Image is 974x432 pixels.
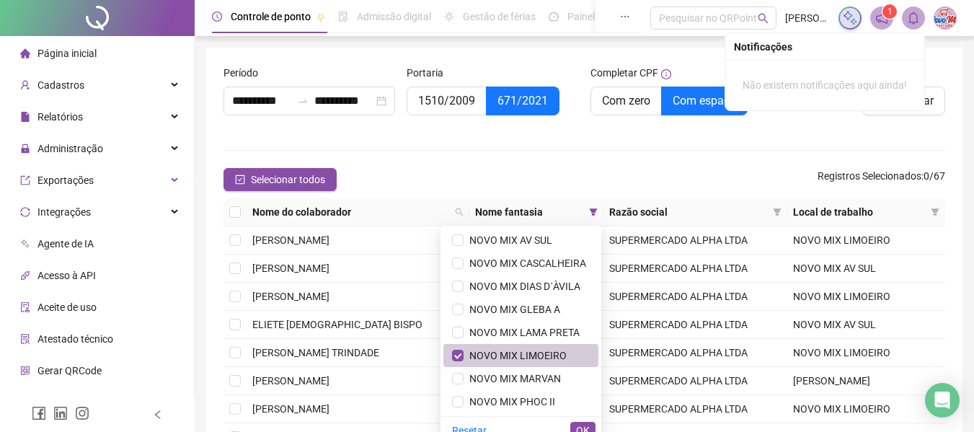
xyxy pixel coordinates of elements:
[603,283,787,311] td: SUPERMERCADO ALPHA LTDA
[497,94,548,107] span: 671/2021
[444,12,454,22] span: sun
[770,201,784,223] span: filter
[452,201,466,223] span: search
[818,170,921,182] span: Registros Selecionados
[787,339,945,367] td: NOVO MIX LIMOEIRO
[252,291,329,302] span: [PERSON_NAME]
[475,204,583,220] span: Nome fantasia
[882,4,897,19] sup: 1
[297,95,309,107] span: swap-right
[887,6,893,17] span: 1
[603,226,787,255] td: SUPERMERCADO ALPHA LTDA
[589,208,598,216] span: filter
[223,168,337,191] button: Selecionar todos
[787,283,945,311] td: NOVO MIX LIMOEIRO
[20,207,30,217] span: sync
[252,319,422,330] span: ELIETE [DEMOGRAPHIC_DATA] BISPO
[251,172,325,188] span: Selecionar todos
[609,204,767,220] span: Razão social
[20,334,30,344] span: solution
[842,10,858,26] img: sparkle-icon.fc2bf0ac1784a2077858766a79e2daf3.svg
[20,112,30,122] span: file
[418,94,475,107] span: 1510/2009
[32,406,46,420] span: facebook
[907,12,920,25] span: bell
[787,395,945,423] td: NOVO MIX LIMOEIRO
[743,79,907,91] span: Não existem notificações aqui ainda!
[20,270,30,281] span: api
[252,403,329,415] span: [PERSON_NAME]
[20,366,30,376] span: qrcode
[357,11,431,22] span: Admissão digital
[758,13,769,24] span: search
[37,175,94,186] span: Exportações
[37,238,94,250] span: Agente de IA
[603,395,787,423] td: SUPERMERCADO ALPHA LTDA
[231,11,311,22] span: Controle de ponto
[464,234,552,246] span: NOVO MIX AV SUL
[407,65,443,81] span: Portaria
[20,48,30,58] span: home
[785,10,830,26] span: [PERSON_NAME]
[297,95,309,107] span: to
[338,12,348,22] span: file-done
[37,48,97,59] span: Página inicial
[37,397,84,408] span: Financeiro
[549,12,559,22] span: dashboard
[464,257,586,269] span: NOVO MIX CASCALHEIRA
[153,410,163,420] span: left
[773,208,782,216] span: filter
[787,367,945,395] td: [PERSON_NAME]
[464,350,567,361] span: NOVO MIX LIMOEIRO
[603,367,787,395] td: SUPERMERCADO ALPHA LTDA
[787,255,945,283] td: NOVO MIX AV SUL
[37,79,84,91] span: Cadastros
[20,80,30,90] span: user-add
[20,144,30,154] span: lock
[793,204,925,220] span: Local de trabalho
[567,11,624,22] span: Painel do DP
[464,327,580,338] span: NOVO MIX LAMA PRETA
[20,302,30,312] span: audit
[603,255,787,283] td: SUPERMERCADO ALPHA LTDA
[875,12,888,25] span: notification
[37,333,113,345] span: Atestado técnico
[586,201,601,223] span: filter
[463,11,536,22] span: Gestão de férias
[252,347,379,358] span: [PERSON_NAME] TRINDADE
[455,208,464,216] span: search
[252,204,449,220] span: Nome do colaborador
[602,94,650,107] span: Com zero
[787,226,945,255] td: NOVO MIX LIMOEIRO
[252,234,329,246] span: [PERSON_NAME]
[464,304,560,315] span: NOVO MIX GLEBA A
[37,143,103,154] span: Administração
[223,65,258,81] span: Período
[818,168,945,191] span: : 0 / 67
[53,406,68,420] span: linkedin
[934,7,956,29] img: 30682
[252,263,329,274] span: [PERSON_NAME]
[925,383,960,418] div: Open Intercom Messenger
[464,373,561,384] span: NOVO MIX MARVAN
[603,339,787,367] td: SUPERMERCADO ALPHA LTDA
[787,311,945,339] td: NOVO MIX AV SUL
[316,13,325,22] span: pushpin
[603,311,787,339] td: SUPERMERCADO ALPHA LTDA
[464,396,555,407] span: NOVO MIX PHOC II
[20,175,30,185] span: export
[661,69,671,79] span: info-circle
[37,206,91,218] span: Integrações
[928,201,942,223] span: filter
[252,375,329,387] span: [PERSON_NAME]
[37,301,97,313] span: Aceite de uso
[37,111,83,123] span: Relatórios
[235,175,245,185] span: check-square
[464,281,580,292] span: NOVO MIX DIAS D´ÀVILA
[620,12,630,22] span: ellipsis
[931,208,939,216] span: filter
[212,12,222,22] span: clock-circle
[75,406,89,420] span: instagram
[734,39,916,55] div: Notificações
[37,365,102,376] span: Gerar QRCode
